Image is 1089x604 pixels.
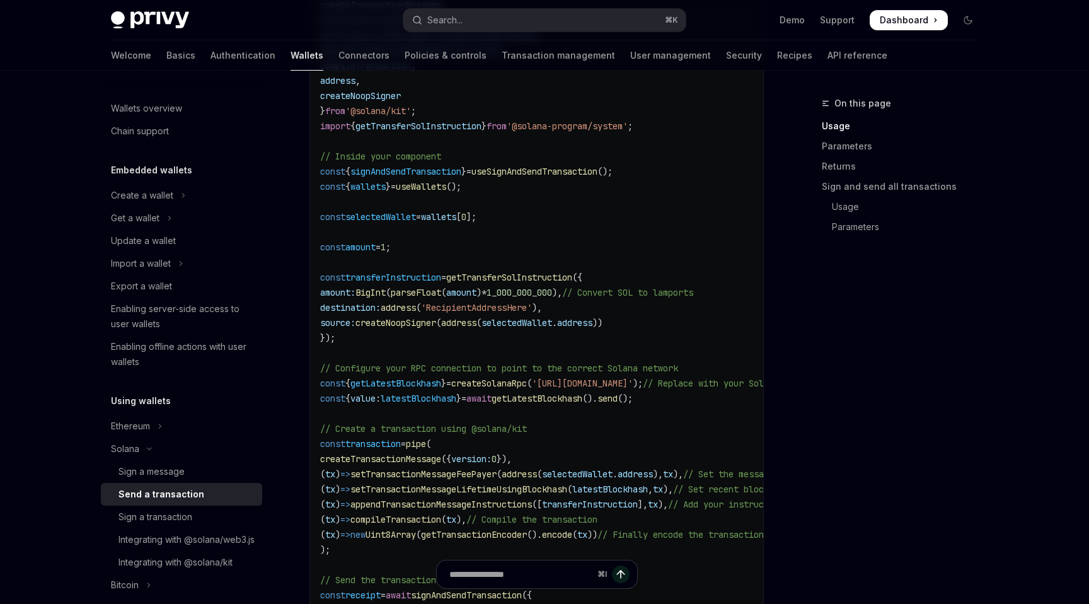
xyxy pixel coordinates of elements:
[111,279,172,294] div: Export a wallet
[345,166,350,177] span: {
[335,499,340,510] span: )
[111,393,171,409] h5: Using wallets
[111,40,151,71] a: Welcome
[612,566,630,583] button: Send message
[527,378,532,389] span: (
[658,499,668,510] span: ),
[320,393,345,404] span: const
[461,393,466,404] span: =
[827,40,887,71] a: API reference
[456,514,466,525] span: ),
[320,90,401,102] span: createNoopSigner
[345,438,401,450] span: transaction
[441,514,446,525] span: (
[101,120,262,142] a: Chain support
[481,317,552,328] span: selectedWallet
[618,468,653,480] span: address
[381,393,456,404] span: latestBlockhash
[441,317,476,328] span: address
[532,302,542,313] span: ),
[822,116,988,136] a: Usage
[345,211,416,223] span: selectedWallet
[350,181,386,192] span: wallets
[592,317,602,328] span: ))
[118,487,204,502] div: Send a transaction
[532,499,542,510] span: ([
[542,529,572,540] span: encode
[822,156,988,177] a: Returns
[111,301,255,332] div: Enabling server-side access to user wallets
[350,166,461,177] span: signAndSendTransaction
[507,120,628,132] span: '@solana-program/system'
[618,393,633,404] span: ();
[416,529,421,540] span: (
[461,166,466,177] span: }
[101,506,262,528] a: Sign a transaction
[638,499,648,510] span: ],
[350,484,567,495] span: setTransactionMessageLifetimeUsingBlockhash
[101,483,262,506] a: Send a transaction
[355,287,386,298] span: BigInt
[345,272,441,283] span: transferInstruction
[643,378,844,389] span: // Replace with your Solana RPC endpoint
[406,438,426,450] span: pipe
[427,13,463,28] div: Search...
[320,211,345,223] span: const
[166,40,195,71] a: Basics
[101,335,262,373] a: Enabling offline actions with user wallets
[497,453,512,465] span: }),
[101,438,262,460] button: Toggle Solana section
[101,252,262,275] button: Toggle Import a wallet section
[421,529,527,540] span: getTransactionEncoder
[111,163,192,178] h5: Embedded wallets
[111,233,176,248] div: Update a wallet
[487,287,552,298] span: 1_000_000_000
[345,241,376,253] span: amount
[118,509,192,525] div: Sign a transaction
[111,211,159,226] div: Get a wallet
[111,124,169,139] div: Chain support
[552,287,562,298] span: ),
[350,378,441,389] span: getLatestBlockhash
[597,393,618,404] span: send
[426,438,431,450] span: (
[111,256,171,271] div: Import a wallet
[870,10,948,30] a: Dashboard
[466,514,597,525] span: // Compile the transaction
[101,574,262,596] button: Toggle Bitcoin section
[340,514,350,525] span: =>
[405,40,487,71] a: Policies & controls
[466,211,476,223] span: ];
[101,298,262,335] a: Enabling server-side access to user wallets
[338,40,389,71] a: Connectors
[487,120,507,132] span: from
[320,363,678,374] span: // Configure your RPC connection to point to the correct Solana network
[320,302,381,313] span: destination:
[386,181,391,192] span: }
[822,197,988,217] a: Usage
[366,529,416,540] span: Uint8Array
[335,514,340,525] span: )
[111,101,182,116] div: Wallets overview
[111,339,255,369] div: Enabling offline actions with user wallets
[441,378,446,389] span: }
[673,484,789,495] span: // Set recent blockhash
[597,166,613,177] span: ();
[446,272,572,283] span: getTransferSolInstruction
[101,460,262,483] a: Sign a message
[101,415,262,438] button: Toggle Ethereum section
[340,468,350,480] span: =>
[340,499,350,510] span: =>
[118,555,233,570] div: Integrating with @solana/kit
[668,499,885,510] span: // Add your instructions to the transaction
[320,514,325,525] span: (
[345,393,350,404] span: {
[633,378,643,389] span: );
[451,453,492,465] span: version:
[320,75,355,86] span: address
[320,332,335,344] span: });
[537,468,542,480] span: (
[527,529,542,540] span: ().
[320,378,345,389] span: const
[381,302,416,313] span: address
